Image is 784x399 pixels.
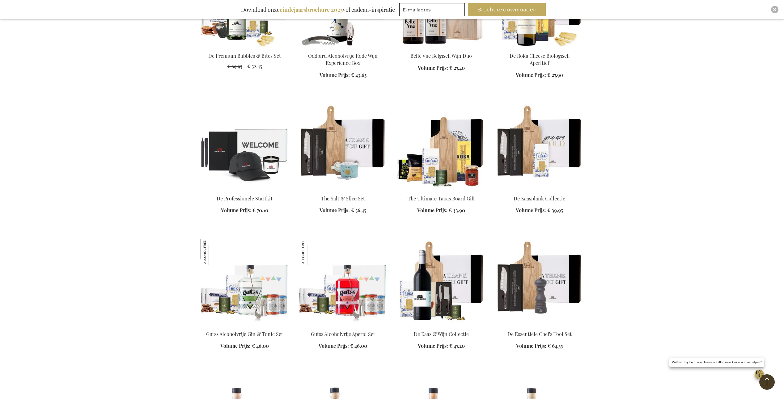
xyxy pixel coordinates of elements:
a: Volume Prijs: € 39,95 [516,207,563,214]
a: De Premium Bubbles & Bites Set [208,52,281,59]
span: € 27,40 [449,65,465,71]
img: The Ultimate Tapas Board Gift [397,103,485,190]
span: € 46,00 [252,342,269,349]
a: Oddbird Alcoholvrije Rode Wijn Experience Box [308,52,378,66]
a: Volume Prijs: € 43,65 [320,72,367,79]
img: De Kaas & Wijn Collectie [397,239,485,325]
a: De Roka Cheese Biologisch Aperitief [510,52,570,66]
a: De Kaas & Wijn Collectie [414,331,469,337]
span: Volume Prijs: [516,72,546,78]
a: Volume Prijs: € 70,10 [221,207,268,214]
a: Volume Prijs: € 46,00 [220,342,269,350]
img: De Essentiële Chef's Tool Set [495,239,584,325]
a: De Essentiële Chef's Tool Set [507,331,572,337]
span: Volume Prijs: [418,342,448,349]
a: The Ultimate Tapas Board Gift [408,195,475,202]
span: Volume Prijs: [220,342,251,349]
a: The Professional Starter Kit [201,187,289,193]
a: De Essentiële Chef's Tool Set [495,323,584,329]
a: Belle Vue Belgisch Wijn Duo [410,52,472,59]
img: The Salt & Slice Set Exclusive Business Gift [299,103,387,190]
span: € 43,65 [351,72,367,78]
span: € 46,00 [350,342,367,349]
span: Volume Prijs: [516,342,546,349]
span: Volume Prijs: [418,65,448,71]
span: € 27,90 [547,72,563,78]
span: € 70,10 [252,207,268,213]
a: Belle Vue Belgisch Wijn Duo [397,45,485,51]
a: Volume Prijs: € 47,20 [418,342,465,350]
span: € 56,45 [351,207,366,213]
span: Volume Prijs: [516,207,546,213]
a: Oddbird Non-Alcoholic Red Wine Experience Box [299,45,387,51]
span: Volume Prijs: [417,207,447,213]
a: De Kaas & Wijn Collectie [397,323,485,329]
a: The Cheese Board Collection [495,187,584,193]
span: Volume Prijs: [320,207,350,213]
span: € 69,95 [227,63,242,69]
a: Volume Prijs: € 64,55 [516,342,563,350]
a: Gutss Alcoholvrije Gin & Tonic Set [206,331,283,337]
a: The Salt & Slice Set [321,195,365,202]
span: € 64,55 [548,342,563,349]
button: Brochure downloaden [468,3,546,16]
a: De Professionele Startkit [217,195,273,202]
form: marketing offers and promotions [399,3,467,18]
a: The Ultimate Tapas Board Gift [397,187,485,193]
a: De Roka Cheese Biologisch Aperitief [495,45,584,51]
a: The Premium Bubbles & Bites Set [201,45,289,51]
a: De Kaasplank Collectie [514,195,565,202]
a: Volume Prijs: € 27,40 [418,65,465,72]
a: Gutss Non-Alcoholic Aperol Set Gutss Alcoholvrije Aperol Set [299,323,387,329]
a: Volume Prijs: € 56,45 [320,207,366,214]
b: eindejaarsbrochure 2025 [280,6,343,13]
img: Close [773,8,777,11]
span: € 47,20 [449,342,465,349]
a: Gutss Non-Alcoholic Gin & Tonic Set Gutss Alcoholvrije Gin & Tonic Set [201,323,289,329]
span: Volume Prijs: [221,207,251,213]
span: Volume Prijs: [320,72,350,78]
span: € 33,90 [449,207,465,213]
img: Gutss Non-Alcoholic Aperol Set [299,239,387,325]
a: The Salt & Slice Set Exclusive Business Gift [299,187,387,193]
span: € 39,95 [547,207,563,213]
div: Close [771,6,778,13]
span: Volume Prijs: [319,342,349,349]
a: Volume Prijs: € 46,00 [319,342,367,350]
img: Gutss Alcoholvrije Gin & Tonic Set [201,239,227,265]
span: € 52,45 [247,63,262,69]
img: Gutss Alcoholvrije Aperol Set [299,239,325,265]
img: The Professional Starter Kit [201,103,289,190]
img: Gutss Non-Alcoholic Gin & Tonic Set [201,239,289,325]
img: The Cheese Board Collection [495,103,584,190]
a: Volume Prijs: € 27,90 [516,72,563,79]
input: E-mailadres [399,3,465,16]
a: Gutss Alcoholvrije Aperol Set [311,331,375,337]
a: Volume Prijs: € 33,90 [417,207,465,214]
div: Download onze vol cadeau-inspiratie [238,3,398,16]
